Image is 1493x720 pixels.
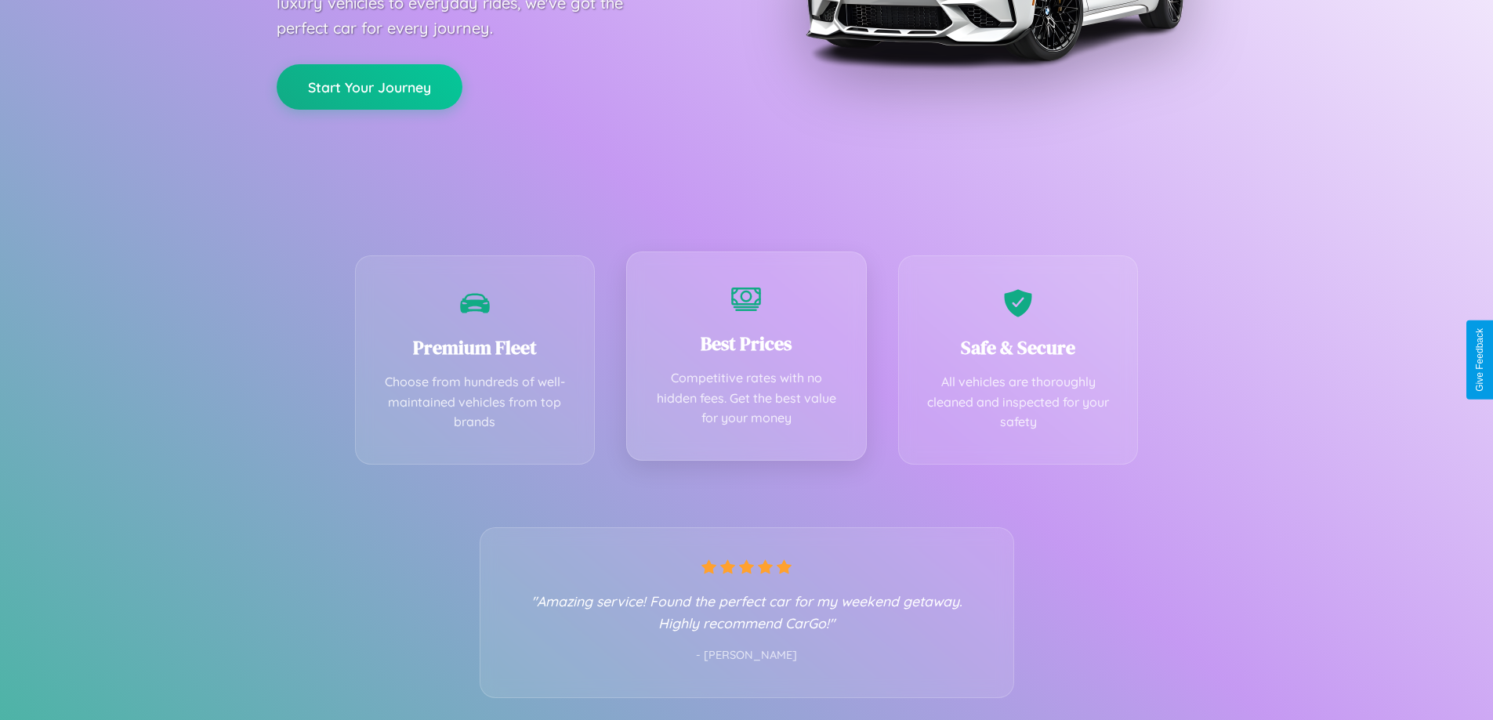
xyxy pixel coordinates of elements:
p: Choose from hundreds of well-maintained vehicles from top brands [379,372,571,432]
h3: Safe & Secure [922,335,1114,360]
h3: Best Prices [650,331,843,356]
h3: Premium Fleet [379,335,571,360]
p: All vehicles are thoroughly cleaned and inspected for your safety [922,372,1114,432]
p: - [PERSON_NAME] [512,646,982,666]
button: Start Your Journey [277,64,462,110]
div: Give Feedback [1474,328,1485,392]
p: Competitive rates with no hidden fees. Get the best value for your money [650,368,843,429]
p: "Amazing service! Found the perfect car for my weekend getaway. Highly recommend CarGo!" [512,590,982,634]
